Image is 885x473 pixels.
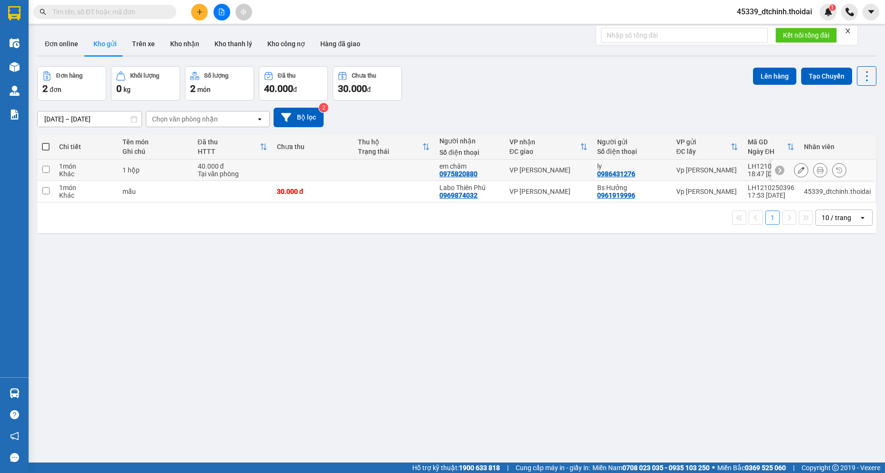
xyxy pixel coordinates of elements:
[859,214,866,221] svg: open
[597,148,667,155] div: Số điện thoại
[240,9,247,15] span: aim
[509,166,588,174] div: VP [PERSON_NAME]
[676,188,738,195] div: Vp [PERSON_NAME]
[509,138,580,146] div: VP nhận
[10,86,20,96] img: warehouse-icon
[804,188,871,195] div: 45339_dtchinh.thoidai
[831,4,834,11] span: 1
[122,188,188,195] div: mẫu
[59,184,113,191] div: 1 món
[338,83,367,94] span: 30.000
[439,184,500,191] div: Labo Thiên Phú
[824,8,833,16] img: icon-new-feature
[597,138,667,146] div: Người gửi
[37,32,86,55] button: Đơn online
[319,103,328,112] sup: 2
[193,134,272,160] th: Toggle SortBy
[509,148,580,155] div: ĐC giao
[10,410,19,419] span: question-circle
[748,184,794,191] div: LH1210250396
[783,30,829,40] span: Kết nối tổng đài
[793,463,794,473] span: |
[235,4,252,20] button: aim
[111,66,180,101] button: Khối lượng0kg
[293,86,297,93] span: đ
[822,213,851,222] div: 10 / trang
[745,464,786,472] strong: 0369 525 060
[204,72,228,79] div: Số lượng
[717,463,786,473] span: Miền Bắc
[278,72,295,79] div: Đã thu
[867,8,875,16] span: caret-down
[260,32,313,55] button: Kho công nợ
[743,134,799,160] th: Toggle SortBy
[52,7,165,17] input: Tìm tên, số ĐT hoặc mã đơn
[122,138,188,146] div: Tên món
[794,163,808,177] div: Sửa đơn hàng
[163,32,207,55] button: Kho nhận
[775,28,837,43] button: Kết nối tổng đài
[671,134,743,160] th: Toggle SortBy
[214,4,230,20] button: file-add
[152,114,218,124] div: Chọn văn phòng nhận
[122,148,188,155] div: Ghi chú
[459,464,500,472] strong: 1900 633 818
[122,166,188,174] div: 1 hộp
[358,148,422,155] div: Trạng thái
[10,110,20,120] img: solution-icon
[191,4,208,20] button: plus
[277,188,349,195] div: 30.000 đ
[10,62,20,72] img: warehouse-icon
[59,143,113,151] div: Chi tiết
[198,162,267,170] div: 40.000 đ
[516,463,590,473] span: Cung cấp máy in - giấy in:
[197,86,211,93] span: món
[352,72,376,79] div: Chưa thu
[207,32,260,55] button: Kho thanh lý
[592,463,710,473] span: Miền Nam
[412,463,500,473] span: Hỗ trợ kỹ thuật:
[130,72,159,79] div: Khối lượng
[196,9,203,15] span: plus
[597,170,635,178] div: 0986431276
[505,134,592,160] th: Toggle SortBy
[676,166,738,174] div: Vp [PERSON_NAME]
[42,83,48,94] span: 2
[601,28,768,43] input: Nhập số tổng đài
[38,111,142,127] input: Select a date range.
[198,170,267,178] div: Tại văn phòng
[59,162,113,170] div: 1 món
[439,170,478,178] div: 0975820880
[845,8,854,16] img: phone-icon
[748,162,794,170] div: LH1210250398
[218,9,225,15] span: file-add
[198,148,260,155] div: HTTT
[10,388,20,398] img: warehouse-icon
[748,170,794,178] div: 18:47 [DATE]
[358,138,422,146] div: Thu hộ
[10,453,19,462] span: message
[59,191,113,199] div: Khác
[277,143,349,151] div: Chưa thu
[597,184,667,191] div: Bs Hưởng
[59,170,113,178] div: Khác
[509,188,588,195] div: VP [PERSON_NAME]
[507,463,509,473] span: |
[190,83,195,94] span: 2
[185,66,254,101] button: Số lượng2món
[256,115,264,123] svg: open
[123,86,131,93] span: kg
[259,66,328,101] button: Đã thu40.000đ
[198,138,260,146] div: Đã thu
[353,134,435,160] th: Toggle SortBy
[439,149,500,156] div: Số điện thoại
[748,191,794,199] div: 17:53 [DATE]
[8,6,20,20] img: logo-vxr
[56,72,82,79] div: Đơn hàng
[832,464,839,471] span: copyright
[124,32,163,55] button: Trên xe
[116,83,122,94] span: 0
[622,464,710,472] strong: 0708 023 035 - 0935 103 250
[86,32,124,55] button: Kho gửi
[844,28,851,34] span: close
